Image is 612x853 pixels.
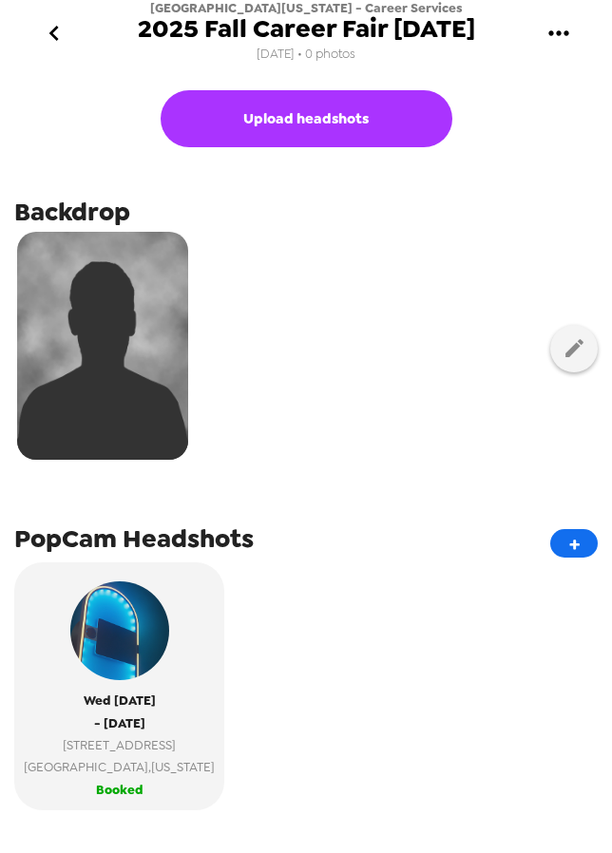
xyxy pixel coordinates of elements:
button: go back [23,3,85,65]
span: 2025 Fall Career Fair [DATE] [138,16,475,42]
button: + [550,529,598,558]
span: - [DATE] [94,712,145,734]
span: Wed [DATE] [84,690,156,711]
span: PopCam Headshots [14,521,254,556]
span: [DATE] • 0 photos [257,42,355,67]
span: [GEOGRAPHIC_DATA] , [US_STATE] [24,756,215,778]
span: Backdrop [14,195,130,229]
img: silhouette [17,232,188,460]
button: Upload headshots [161,90,452,147]
button: gallery menu [527,3,589,65]
button: popcam exampleWed [DATE]- [DATE][STREET_ADDRESS][GEOGRAPHIC_DATA],[US_STATE]Booked [14,562,224,810]
span: Booked [96,779,143,801]
span: [STREET_ADDRESS] [24,734,215,756]
img: popcam example [70,581,169,680]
